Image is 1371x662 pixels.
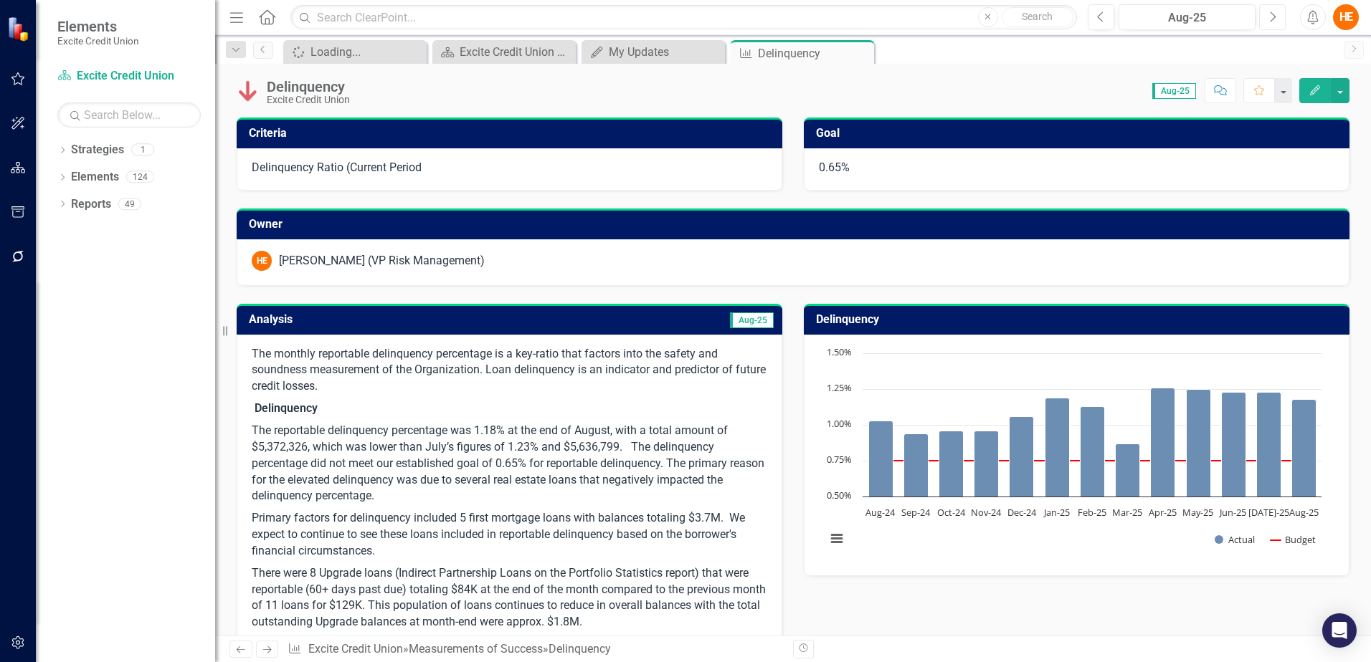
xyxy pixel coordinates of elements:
path: Jun-25, 1.23. Actual. [1222,392,1246,496]
div: Excite Credit Union Board Book [460,43,572,61]
div: Delinquency [549,642,611,656]
div: Aug-25 [1124,9,1251,27]
div: 49 [118,198,141,210]
p: The reportable delinquency percentage was 1.18% at the end of August, with a total amount of $5,3... [252,420,767,507]
p: Delinquency Ratio (Current Period [252,160,767,176]
text: Jan-25 [1043,506,1070,519]
a: Excite Credit Union [308,642,403,656]
button: Show Budget [1271,533,1316,546]
a: Excite Credit Union [57,68,201,85]
a: Excite Credit Union Board Book [436,43,572,61]
text: Dec-24 [1007,506,1037,519]
text: 1.25% [827,381,852,394]
a: Measurements of Success [409,642,543,656]
path: May-25, 1.25. Actual. [1187,389,1211,496]
div: Delinquency [267,79,350,95]
p: Primary factors for delinquency included 5 first mortgage loans with balances totaling $3.7M. We ... [252,507,767,562]
a: Loading... [287,43,423,61]
span: Aug-25 [1152,83,1196,99]
path: Nov-24, 0.96. Actual. [974,431,999,496]
text: May-25 [1182,506,1213,519]
text: Sep-24 [901,506,931,519]
button: Search [1002,7,1073,27]
svg: Interactive chart [819,346,1329,561]
div: 1 [131,144,154,156]
text: Aug-25 [1289,506,1319,519]
path: Sep-24, 0.94. Actual. [904,433,929,496]
h3: Analysis [249,313,508,326]
span: Aug-25 [730,312,774,328]
div: My Updates [609,43,721,61]
small: Excite Credit Union [57,35,139,47]
a: Strategies [71,142,124,158]
text: Feb-25 [1078,506,1106,519]
path: Jul-25, 1.23. Actual. [1257,392,1281,496]
text: Jun-25 [1218,506,1246,519]
text: 1.50% [827,345,852,358]
path: Oct-24, 0.96. Actual. [939,431,964,496]
a: Reports [71,196,111,213]
text: 1.00% [827,417,852,430]
input: Search Below... [57,102,201,128]
div: Loading... [310,43,423,61]
img: ClearPoint Strategy [7,16,32,41]
a: My Updates [585,43,721,61]
path: Aug-24, 1.03. Actual. [869,421,893,496]
p: 0.65% [819,160,1334,176]
text: Apr-25 [1149,506,1177,519]
text: Nov-24 [971,506,1002,519]
button: Aug-25 [1119,4,1256,30]
button: HE [1333,4,1359,30]
strong: Delinquency [255,401,318,415]
button: View chart menu, Chart [827,529,847,549]
h3: Goal [816,127,1342,140]
div: Open Intercom Messenger [1322,613,1357,648]
h3: Criteria [249,127,775,140]
span: Elements [57,18,139,35]
div: Chart. Highcharts interactive chart. [819,346,1334,561]
text: 0.75% [827,453,852,466]
div: 124 [126,171,154,183]
img: Below Plan [237,80,260,102]
g: Actual, series 1 of 2. Bar series with 13 bars. [869,388,1317,496]
div: Excite Credit Union [267,95,350,105]
text: Mar-25 [1112,506,1142,519]
path: Feb-25, 1.13. Actual. [1081,406,1105,496]
span: Search [1022,11,1053,22]
path: Aug-25, 1.18. Actual. [1292,399,1317,496]
div: » » [288,641,782,658]
text: [DATE]-25 [1248,506,1289,519]
input: Search ClearPoint... [290,5,1077,30]
h3: Delinquency [816,313,1342,326]
a: Elements [71,169,119,186]
path: Dec-24, 1.06. Actual. [1010,416,1034,496]
path: Apr-25, 1.26. Actual. [1151,388,1175,496]
p: There were 8 Upgrade loans (Indirect Partnership Loans on the Portfolio Statistics report) that w... [252,562,767,630]
p: The monthly reportable delinquency percentage is a key-ratio that factors into the safety and sou... [252,346,767,398]
button: Show Actual [1215,533,1255,546]
h3: Owner [249,218,1342,231]
path: Jan-25, 1.19. Actual. [1045,398,1070,496]
text: Oct-24 [937,506,966,519]
div: HE [252,251,272,271]
text: Aug-24 [865,506,896,519]
div: [PERSON_NAME] (VP Risk Management) [279,253,485,269]
div: Delinquency [758,44,870,62]
text: 0.50% [827,489,852,502]
path: Mar-25, 0.87. Actual. [1116,443,1140,496]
